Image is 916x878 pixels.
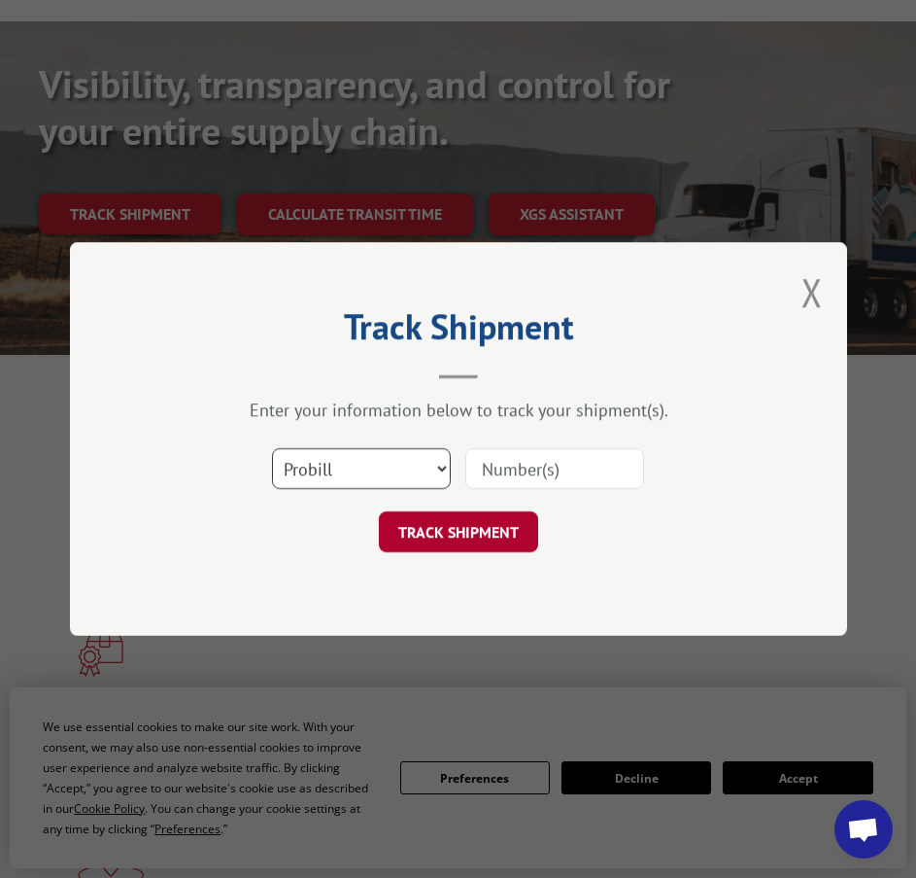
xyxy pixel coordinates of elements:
button: Close modal [801,266,823,318]
button: TRACK SHIPMENT [379,511,538,552]
input: Number(s) [465,448,644,489]
h2: Track Shipment [167,313,750,350]
div: Open chat [834,800,893,859]
div: Enter your information below to track your shipment(s). [167,399,750,421]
